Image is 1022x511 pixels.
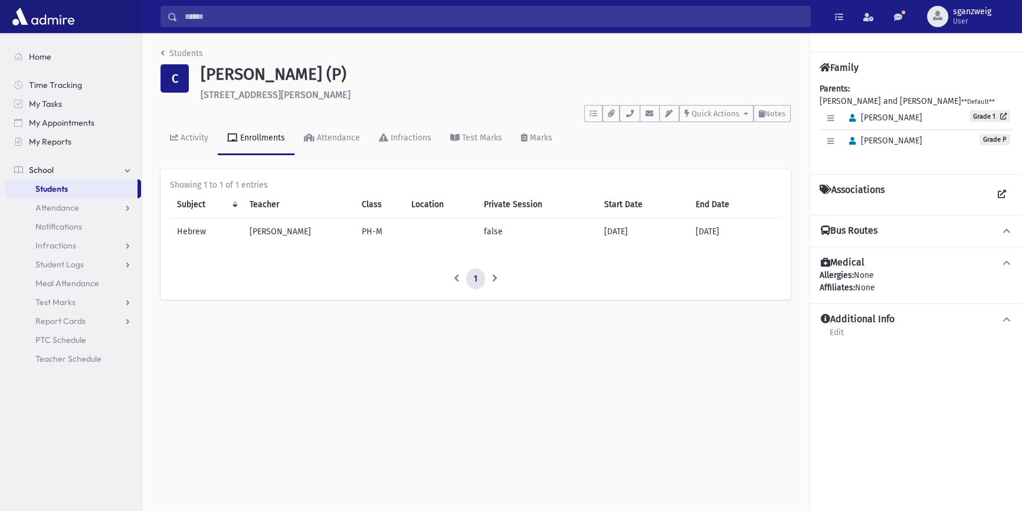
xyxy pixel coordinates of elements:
a: Attendance [294,122,369,155]
td: Hebrew [170,218,243,245]
span: [PERSON_NAME] [844,113,922,123]
div: Enrollments [238,133,285,143]
a: My Tasks [5,94,141,113]
div: Showing 1 to 1 of 1 entries [170,179,781,191]
a: Students [160,48,203,58]
a: Notifications [5,217,141,236]
div: Test Marks [460,133,502,143]
th: Private Session [477,191,597,218]
button: Quick Actions [679,105,754,122]
b: Parents: [820,84,850,94]
th: Start Date [597,191,689,218]
span: Teacher Schedule [35,353,101,364]
td: PH-M [355,218,404,245]
a: Activity [160,122,218,155]
div: [PERSON_NAME] and [PERSON_NAME] [820,83,1013,165]
span: Notes [765,109,785,118]
a: Test Marks [5,293,141,312]
span: Student Logs [35,259,84,270]
a: Student Logs [5,255,141,274]
button: Additional Info [820,313,1013,326]
button: Medical [820,257,1013,269]
td: [PERSON_NAME] [243,218,355,245]
div: Activity [178,133,208,143]
a: 1 [466,268,485,290]
th: Class [355,191,404,218]
th: End Date [689,191,781,218]
div: None [820,269,1013,294]
h4: Associations [820,184,885,205]
span: Grade P [980,134,1010,145]
span: sganzweig [953,7,991,17]
button: Bus Routes [820,225,1013,237]
a: Time Tracking [5,76,141,94]
a: School [5,160,141,179]
a: My Appointments [5,113,141,132]
span: Test Marks [35,297,76,307]
th: Subject [170,191,243,218]
th: Location [404,191,477,218]
b: Affiliates: [820,283,855,293]
td: false [477,218,597,245]
h6: [STREET_ADDRESS][PERSON_NAME] [201,89,791,100]
span: School [29,165,54,175]
a: Marks [512,122,562,155]
div: Infractions [388,133,431,143]
div: Attendance [315,133,360,143]
span: Notifications [35,221,82,232]
nav: breadcrumb [160,47,203,64]
span: Students [35,184,68,194]
a: View all Associations [991,184,1013,205]
span: [PERSON_NAME] [844,136,922,146]
div: Marks [528,133,552,143]
a: Students [5,179,137,198]
a: My Reports [5,132,141,151]
a: Edit [829,326,844,347]
span: My Appointments [29,117,94,128]
div: None [820,281,1013,294]
input: Search [178,6,810,27]
td: [DATE] [689,218,781,245]
a: Meal Attendance [5,274,141,293]
span: Attendance [35,202,79,213]
a: Home [5,47,141,66]
h4: Additional Info [821,313,895,326]
span: My Tasks [29,99,62,109]
a: Infractions [5,236,141,255]
a: Infractions [369,122,441,155]
h4: Bus Routes [821,225,877,237]
th: Teacher [243,191,355,218]
span: Infractions [35,240,76,251]
a: PTC Schedule [5,330,141,349]
td: [DATE] [597,218,689,245]
a: Enrollments [218,122,294,155]
span: User [953,17,991,26]
a: Teacher Schedule [5,349,141,368]
span: Time Tracking [29,80,82,90]
div: C [160,64,189,93]
span: My Reports [29,136,71,147]
h4: Family [820,62,859,73]
h4: Medical [821,257,864,269]
b: Allergies: [820,270,854,280]
a: Test Marks [441,122,512,155]
span: Report Cards [35,316,86,326]
span: PTC Schedule [35,335,86,345]
span: Home [29,51,51,62]
span: Quick Actions [692,109,739,118]
span: Meal Attendance [35,278,99,289]
a: Attendance [5,198,141,217]
img: AdmirePro [9,5,77,28]
h1: [PERSON_NAME] (P) [201,64,791,84]
a: Report Cards [5,312,141,330]
a: Grade 1 [969,110,1010,122]
button: Notes [754,105,791,122]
